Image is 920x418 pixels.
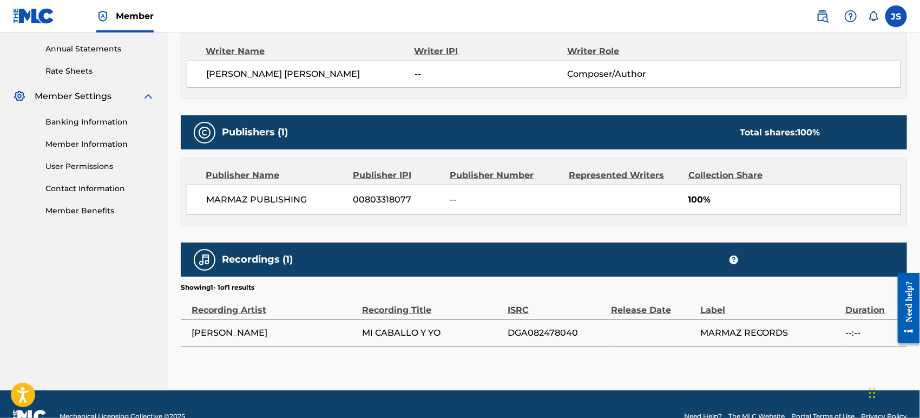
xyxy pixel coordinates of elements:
[181,283,254,292] p: Showing 1 - 1 of 1 results
[96,10,109,23] img: Top Rightsholder
[206,45,415,58] div: Writer Name
[45,116,155,128] a: Banking Information
[611,292,695,317] div: Release Date
[35,90,111,103] span: Member Settings
[508,292,606,317] div: ISRC
[45,161,155,172] a: User Permissions
[885,5,907,27] div: User Menu
[353,169,442,182] div: Publisher IPI
[363,326,502,339] span: MI CABALLO Y YO
[700,326,840,339] span: MARMAZ RECORDS
[192,292,357,317] div: Recording Artist
[415,68,567,81] span: --
[353,193,442,206] span: 00803318077
[846,326,902,339] span: --:--
[740,126,820,139] div: Total shares:
[840,5,862,27] div: Help
[812,5,833,27] a: Public Search
[816,10,829,23] img: search
[206,169,345,182] div: Publisher Name
[13,8,55,24] img: MLC Logo
[45,205,155,217] a: Member Benefits
[206,68,415,81] span: [PERSON_NAME] [PERSON_NAME]
[222,253,293,266] h5: Recordings (1)
[730,256,738,264] span: ?
[869,377,876,409] div: Arrastrar
[700,292,840,317] div: Label
[45,139,155,150] a: Member Information
[206,193,345,206] span: MARMAZ PUBLISHING
[363,292,502,317] div: Recording Title
[797,127,820,138] span: 100 %
[192,326,357,339] span: [PERSON_NAME]
[198,126,211,139] img: Publishers
[567,68,706,81] span: Composer/Author
[569,169,680,182] div: Represented Writers
[688,169,793,182] div: Collection Share
[116,10,154,22] span: Member
[844,10,857,23] img: help
[415,45,568,58] div: Writer IPI
[142,90,155,103] img: expand
[868,11,879,22] div: Notifications
[866,366,920,418] div: Widget de chat
[45,66,155,77] a: Rate Sheets
[222,126,288,139] h5: Publishers (1)
[846,292,902,317] div: Duration
[198,253,211,266] img: Recordings
[13,90,26,103] img: Member Settings
[508,326,606,339] span: DGA082478040
[688,193,901,206] span: 100%
[450,169,561,182] div: Publisher Number
[450,193,561,206] span: --
[45,183,155,194] a: Contact Information
[866,366,920,418] iframe: Chat Widget
[890,264,920,351] iframe: Resource Center
[567,45,706,58] div: Writer Role
[45,43,155,55] a: Annual Statements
